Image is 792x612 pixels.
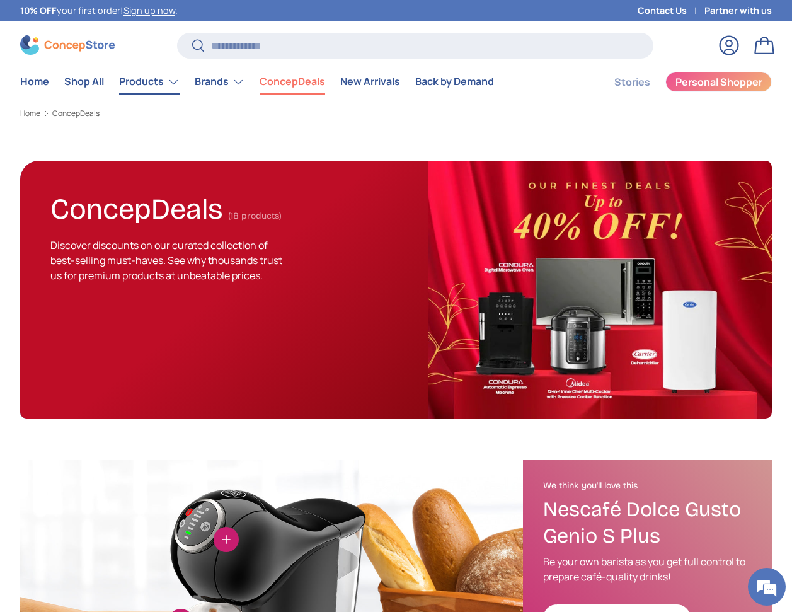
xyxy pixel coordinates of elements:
nav: Breadcrumbs [20,108,772,119]
a: Stories [614,70,650,95]
span: Discover discounts on our curated collection of best-selling must-haves. See why thousands trust ... [50,238,282,282]
nav: Secondary [584,69,772,95]
div: Chat with us now [66,71,212,87]
a: Home [20,110,40,117]
textarea: Type your message and hit 'Enter' [6,344,240,388]
a: ConcepDeals [260,69,325,94]
a: Shop All [64,69,104,94]
p: Be your own barista as you get full control to prepare café-quality drinks! [543,554,752,584]
summary: Products [112,69,187,95]
a: Back by Demand [415,69,494,94]
strong: 10% OFF [20,4,57,16]
img: ConcepStore [20,35,115,55]
p: your first order! . [20,4,178,18]
div: Minimize live chat window [207,6,237,37]
a: New Arrivals [340,69,400,94]
span: (18 products) [228,211,282,221]
a: Sign up now [123,4,175,16]
summary: Brands [187,69,252,95]
a: Contact Us [638,4,704,18]
nav: Primary [20,69,494,95]
h2: We think you'll love this [543,480,752,492]
a: ConcepDeals [52,110,100,117]
h3: Nescafé Dolce Gusto Genio S Plus [543,497,752,550]
img: ConcepDeals [428,161,772,419]
a: Personal Shopper [665,72,772,92]
a: Home [20,69,49,94]
h1: ConcepDeals [50,187,223,226]
a: Partner with us [704,4,772,18]
span: Personal Shopper [675,77,762,87]
span: We're online! [73,159,174,286]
